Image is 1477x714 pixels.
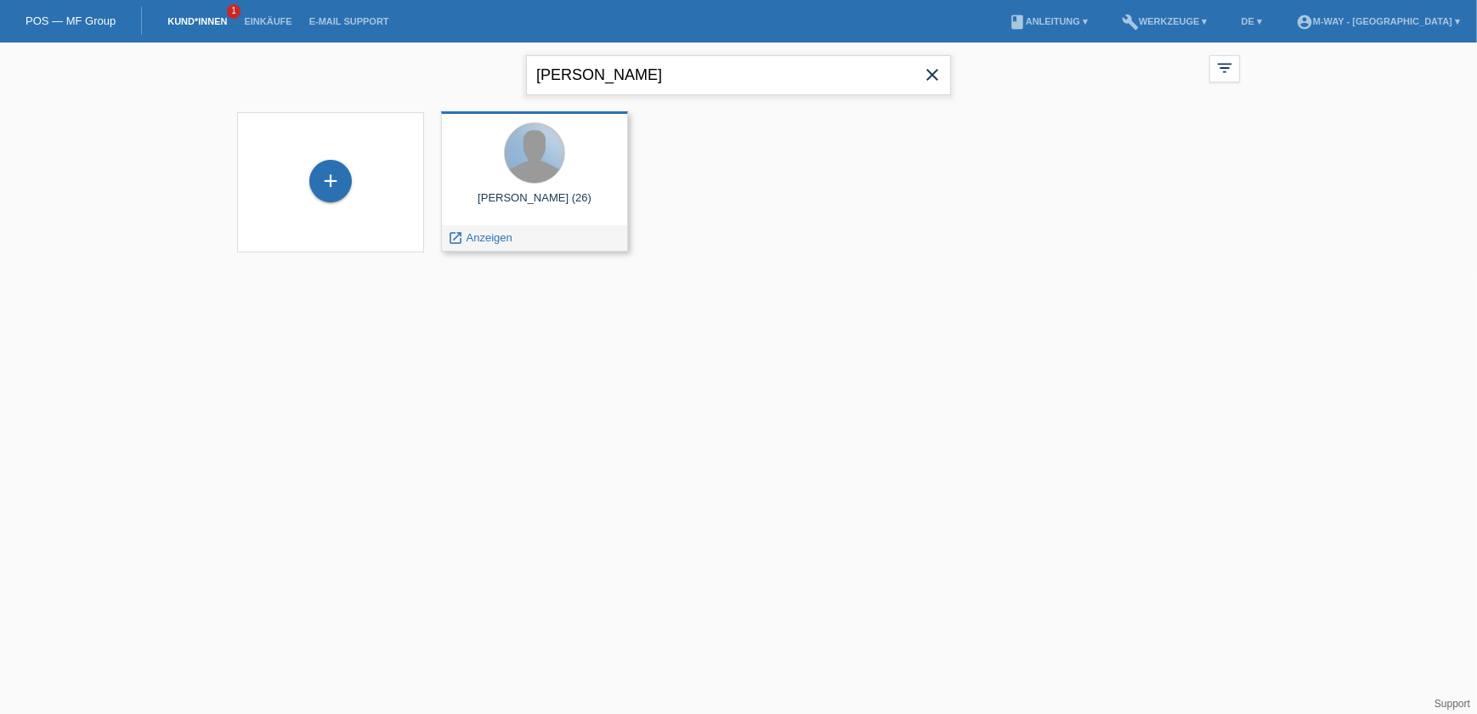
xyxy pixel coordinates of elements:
[25,14,116,27] a: POS — MF Group
[1215,59,1234,77] i: filter_list
[159,16,235,26] a: Kund*innen
[1435,698,1470,710] a: Support
[1009,14,1026,31] i: book
[1296,14,1313,31] i: account_circle
[301,16,398,26] a: E-Mail Support
[310,167,351,195] div: Kund*in hinzufügen
[455,191,614,218] div: [PERSON_NAME] (26)
[1287,16,1469,26] a: account_circlem-way - [GEOGRAPHIC_DATA] ▾
[526,55,951,95] input: Suche...
[235,16,300,26] a: Einkäufe
[1000,16,1096,26] a: bookAnleitung ▾
[448,231,512,244] a: launch Anzeigen
[227,4,241,19] span: 1
[1122,14,1139,31] i: build
[1233,16,1270,26] a: DE ▾
[448,230,463,246] i: launch
[467,231,512,244] span: Anzeigen
[1113,16,1216,26] a: buildWerkzeuge ▾
[922,65,942,85] i: close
